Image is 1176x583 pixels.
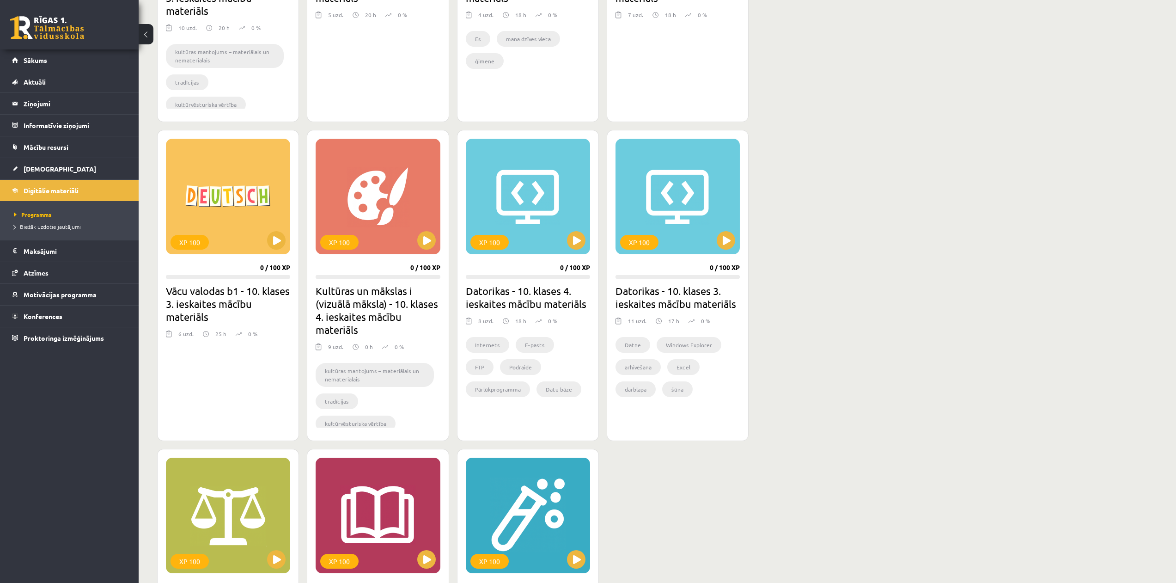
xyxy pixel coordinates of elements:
p: 0 % [248,330,257,338]
a: [DEMOGRAPHIC_DATA] [12,158,127,179]
legend: Maksājumi [24,240,127,262]
legend: Ziņojumi [24,93,127,114]
li: tradīcijas [166,74,208,90]
a: Sākums [12,49,127,71]
p: 17 h [668,317,679,325]
a: Programma [14,210,129,219]
span: Sākums [24,56,47,64]
a: Konferences [12,306,127,327]
li: Podraide [500,359,541,375]
p: 20 h [219,24,230,32]
p: 0 % [698,11,707,19]
a: Digitālie materiāli [12,180,127,201]
a: Rīgas 1. Tālmācības vidusskola [10,16,84,39]
h2: Datorikas - 10. klases 4. ieskaites mācību materiāls [466,284,590,310]
li: kultūras mantojums – materiālais un nemateriālais [166,44,284,68]
span: Biežāk uzdotie jautājumi [14,223,81,230]
div: XP 100 [320,235,359,250]
a: Motivācijas programma [12,284,127,305]
span: [DEMOGRAPHIC_DATA] [24,165,96,173]
span: Proktoringa izmēģinājums [24,334,104,342]
p: 0 % [398,11,407,19]
a: Biežāk uzdotie jautājumi [14,222,129,231]
li: FTP [466,359,494,375]
li: Es [466,31,490,47]
div: XP 100 [320,554,359,569]
div: XP 100 [470,235,509,250]
span: Programma [14,211,52,218]
h2: Vācu valodas b1 - 10. klases 3. ieskaites mācību materiāls [166,284,290,323]
li: kultūras mantojums – materiālais un nemateriālais [316,363,433,387]
div: 6 uzd. [178,330,194,344]
p: 18 h [665,11,676,19]
li: arhivēšana [615,359,661,375]
p: 18 h [515,11,526,19]
div: 11 uzd. [628,317,646,331]
li: Internets [466,337,509,353]
p: 0 % [548,11,557,19]
li: kultūrvēsturiska vērtība [316,416,396,431]
li: kultūrvēsturiska vērtība [166,97,246,112]
a: Ziņojumi [12,93,127,114]
li: Datu bāze [536,381,581,397]
li: Windows Explorer [657,337,721,353]
li: E-pasts [516,337,554,353]
a: Informatīvie ziņojumi [12,115,127,136]
p: 0 % [395,343,404,351]
a: Proktoringa izmēģinājums [12,327,127,349]
h2: Datorikas - 10. klases 3. ieskaites mācību materiāls [615,284,740,310]
a: Aktuāli [12,71,127,92]
li: Pārlūkprogramma [466,381,530,397]
p: 0 % [548,317,557,325]
span: Mācību resursi [24,143,68,151]
a: Mācību resursi [12,136,127,158]
div: 5 uzd. [328,11,343,25]
p: 18 h [515,317,526,325]
li: šūna [662,381,693,397]
span: Digitālie materiāli [24,186,79,195]
a: Maksājumi [12,240,127,262]
p: 0 % [251,24,261,32]
div: 7 uzd. [628,11,643,25]
li: darblapa [615,381,656,397]
p: 20 h [365,11,376,19]
div: XP 100 [171,554,209,569]
div: XP 100 [620,235,658,250]
li: Excel [667,359,700,375]
li: ģimene [466,53,504,69]
span: Atzīmes [24,269,49,277]
legend: Informatīvie ziņojumi [24,115,127,136]
div: 4 uzd. [478,11,494,25]
li: mana dzīves vieta [497,31,560,47]
p: 0 h [365,343,373,351]
a: Atzīmes [12,262,127,283]
li: tradīcijas [316,393,358,409]
span: Motivācijas programma [24,290,97,299]
h2: Kultūras un mākslas i (vizuālā māksla) - 10. klases 4. ieskaites mācību materiāls [316,284,440,336]
div: 10 uzd. [178,24,197,37]
div: XP 100 [171,235,209,250]
span: Aktuāli [24,78,46,86]
div: 8 uzd. [478,317,494,331]
li: Datne [615,337,650,353]
p: 25 h [215,330,226,338]
div: 9 uzd. [328,343,343,356]
div: XP 100 [470,554,509,569]
p: 0 % [701,317,710,325]
span: Konferences [24,312,62,320]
